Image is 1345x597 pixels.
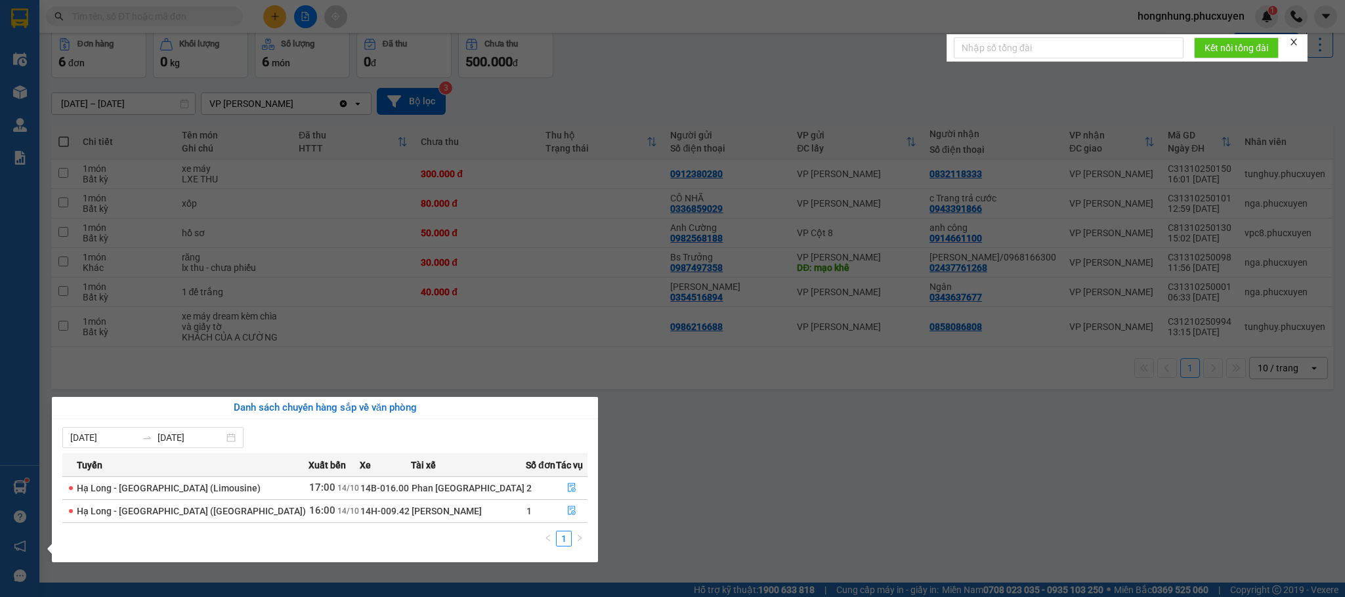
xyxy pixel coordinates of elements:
span: 16:00 [309,504,335,516]
span: to [142,432,152,443]
span: Tuyến [77,458,102,472]
button: file-done [557,501,587,522]
li: 1 [556,531,572,546]
input: Từ ngày [70,430,137,445]
span: Số đơn [526,458,555,472]
li: Previous Page [540,531,556,546]
div: Danh sách chuyến hàng sắp về văn phòng [62,400,587,416]
span: left [544,534,552,542]
span: Hạ Long - [GEOGRAPHIC_DATA] (Limousine) [77,483,261,493]
span: right [576,534,584,542]
strong: 024 3236 3236 - [7,50,132,73]
div: Phan [GEOGRAPHIC_DATA] [412,481,525,495]
button: left [540,531,556,546]
span: Xe [360,458,371,472]
span: swap-right [142,432,152,443]
button: right [572,531,587,546]
span: 1 [526,506,532,516]
span: Xuất bến [309,458,346,472]
span: Gửi hàng [GEOGRAPHIC_DATA]: Hotline: [6,38,132,85]
span: file-done [567,483,576,493]
span: 14B-016.00 [360,483,409,493]
button: file-done [557,478,587,499]
strong: 0888 827 827 - 0848 827 827 [28,62,131,85]
span: 14/10 [337,484,359,493]
input: Đến ngày [158,430,224,445]
span: Tác vụ [556,458,583,472]
span: 2 [526,483,532,493]
span: Hạ Long - [GEOGRAPHIC_DATA] ([GEOGRAPHIC_DATA]) [77,506,306,516]
span: file-done [567,506,576,516]
button: Kết nối tổng đài [1194,37,1279,58]
div: [PERSON_NAME] [412,504,525,518]
input: Nhập số tổng đài [954,37,1184,58]
a: 1 [557,531,571,546]
span: 14/10 [337,506,359,516]
span: 17:00 [309,482,335,493]
li: Next Page [572,531,587,546]
span: Gửi hàng Hạ Long: Hotline: [12,88,126,123]
strong: Công ty TNHH Phúc Xuyên [14,7,123,35]
span: Kết nối tổng đài [1205,41,1268,55]
span: close [1289,37,1298,47]
span: Tài xế [411,458,436,472]
span: 14H-009.42 [360,506,410,516]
